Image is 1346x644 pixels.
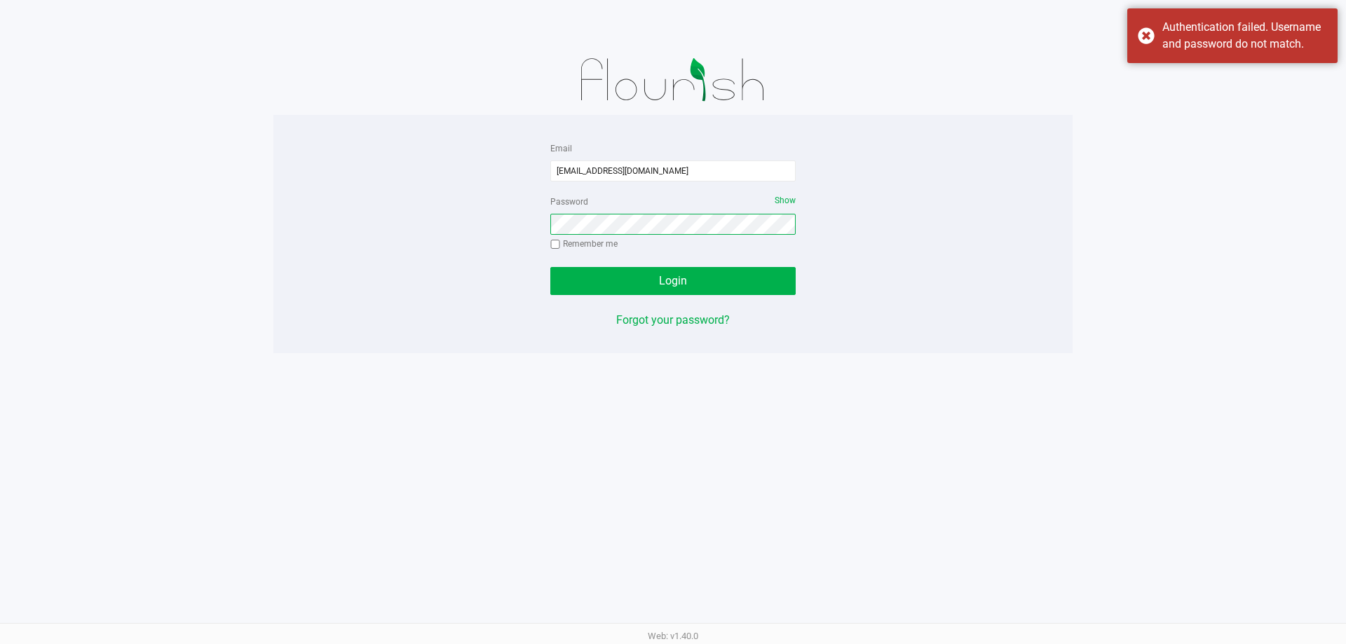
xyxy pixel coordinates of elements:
[550,240,560,249] input: Remember me
[648,631,698,641] span: Web: v1.40.0
[550,196,588,208] label: Password
[659,274,687,287] span: Login
[775,196,796,205] span: Show
[616,312,730,329] button: Forgot your password?
[550,142,572,155] label: Email
[550,238,618,250] label: Remember me
[550,267,796,295] button: Login
[1162,19,1327,53] div: Authentication failed. Username and password do not match.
